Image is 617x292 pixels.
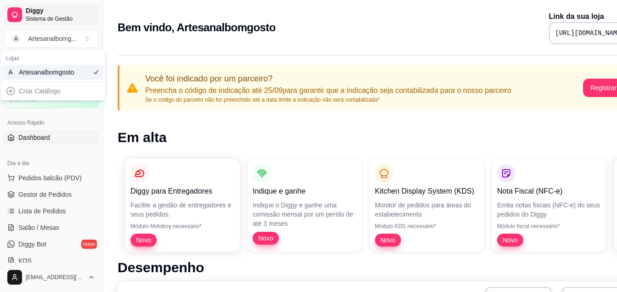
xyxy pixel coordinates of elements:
[247,159,362,252] button: Indique e ganheIndique o Diggy e ganhe uma comissão mensal por um perído de até 3 mesesNovo
[375,186,479,197] p: Kitchen Display System (KDS)
[6,68,15,77] span: A
[4,253,99,268] a: KDS
[125,159,240,252] button: Diggy para EntregadoresFacilite a gestão de entregadores e seus pedidos.Módulo Motoboy necessário...
[0,82,105,100] div: Suggestions
[132,235,155,245] span: Novo
[0,50,105,81] div: Suggestions
[253,186,357,197] p: Indique e ganhe
[253,200,357,228] p: Indique o Diggy e ganhe uma comissão mensal por um perído de até 3 meses
[11,34,21,43] span: A
[4,171,99,185] button: Pedidos balcão (PDV)
[130,186,234,197] p: Diggy para Entregadores
[2,52,103,65] div: Lojas
[4,220,99,235] a: Salão / Mesas
[4,204,99,218] a: Lista de Pedidos
[19,68,60,77] div: Artesanalbomgosto
[18,173,82,183] span: Pedidos balcão (PDV)
[497,223,601,230] p: Módulo fiscal necessário*
[4,4,99,26] a: DiggySistema de Gestão
[4,187,99,202] a: Gestor de Pedidos
[375,223,479,230] p: Módulo KDS necessário*
[255,234,277,243] span: Novo
[4,266,99,288] button: [EMAIL_ADDRESS][DOMAIN_NAME]
[28,34,77,43] div: Artesanalbomg ...
[4,237,99,252] a: Diggy Botnovo
[18,206,66,216] span: Lista de Pedidos
[369,159,484,252] button: Kitchen Display System (KDS)Monitor de pedidos para áreas do estabelecimentoMódulo KDS necessário...
[18,190,72,199] span: Gestor de Pedidos
[18,133,50,142] span: Dashboard
[497,200,601,219] p: Emita notas fiscais (NFC-e) do seus pedidos do Diggy
[377,235,399,245] span: Novo
[26,15,95,23] span: Sistema de Gestão
[145,72,511,85] p: Você foi indicado por um parceiro?
[130,223,234,230] p: Módulo Motoboy necessário*
[145,96,511,103] p: Se o código do parceiro não for preenchido até a data limite a indicação não será contabilizada*
[492,159,606,252] button: Nota Fiscal (NFC-e)Emita notas fiscais (NFC-e) do seus pedidos do DiggyMódulo fiscal necessário*Novo
[375,200,479,219] p: Monitor de pedidos para áreas do estabelecimento
[499,235,521,245] span: Novo
[4,115,99,130] div: Acesso Rápido
[145,85,511,96] p: Preencha o código de indicação até 25/09 para garantir que a indicação seja contabilizada para o ...
[4,130,99,145] a: Dashboard
[4,156,99,171] div: Dia a dia
[18,223,59,232] span: Salão / Mesas
[118,20,276,35] h2: Bem vindo, Artesanalbomgosto
[497,186,601,197] p: Nota Fiscal (NFC-e)
[26,7,95,15] span: Diggy
[26,274,84,281] span: [EMAIL_ADDRESS][DOMAIN_NAME]
[4,29,99,48] button: Select a team
[130,200,234,219] p: Facilite a gestão de entregadores e seus pedidos.
[18,240,46,249] span: Diggy Bot
[18,256,32,265] span: KDS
